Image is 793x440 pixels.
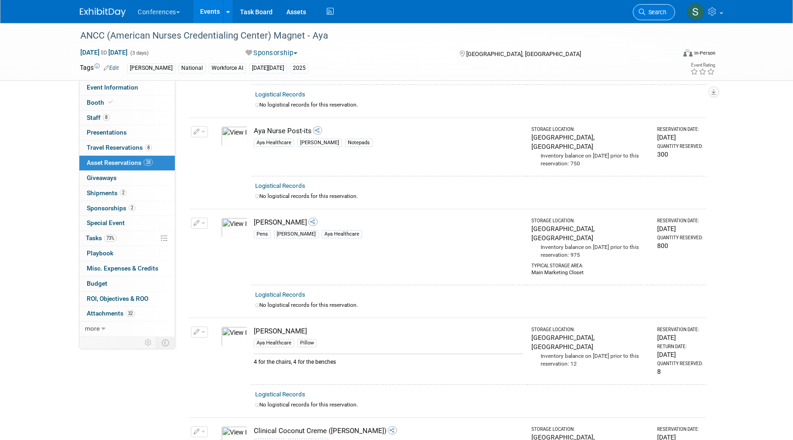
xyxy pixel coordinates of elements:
[255,91,305,98] a: Logistical Records
[657,133,703,142] div: [DATE]
[687,3,704,21] img: Sophie Buffo
[103,114,110,121] span: 8
[531,224,649,243] div: [GEOGRAPHIC_DATA], [GEOGRAPHIC_DATA]
[79,201,175,216] a: Sponsorships2
[531,327,649,333] div: Storage Location:
[531,218,649,224] div: Storage Location:
[242,48,301,58] button: Sponsorship
[79,141,175,155] a: Travel Reservations8
[657,350,703,359] div: [DATE]
[79,292,175,306] a: ROI, Objectives & ROO
[221,218,248,238] img: View Images
[531,151,649,168] div: Inventory balance on [DATE] prior to this reservation: 750
[85,325,100,332] span: more
[87,249,113,257] span: Playbook
[683,49,692,56] img: Format-Inperson.png
[297,139,342,147] div: [PERSON_NAME]
[274,230,318,238] div: [PERSON_NAME]
[249,63,287,73] div: [DATE][DATE]
[254,230,271,238] div: Pens
[144,159,153,166] span: 28
[531,269,649,276] div: Main Marketing Closet
[80,63,119,73] td: Tags
[531,126,649,133] div: Storage Location:
[255,401,703,409] div: No logistical records for this reservation.
[657,367,703,376] div: 8
[657,344,703,350] div: Return Date:
[77,28,661,44] div: ANCC (American Nurses Credentialing Center) Magnet - Aya
[657,361,703,367] div: Quantity Reserved:
[466,51,581,57] span: [GEOGRAPHIC_DATA], [GEOGRAPHIC_DATA]
[79,125,175,140] a: Presentations
[79,246,175,261] a: Playbook
[254,327,523,336] div: [PERSON_NAME]
[531,243,649,259] div: Inventory balance on [DATE] prior to this reservation: 975
[145,144,152,151] span: 8
[104,65,119,71] a: Edit
[221,327,248,347] img: View Images
[254,126,523,136] div: Aya Nurse Post-its
[87,265,158,272] span: Misc. Expenses & Credits
[531,351,649,368] div: Inventory balance on [DATE] prior to this reservation: 12
[87,310,135,317] span: Attachments
[87,280,107,287] span: Budget
[645,9,666,16] span: Search
[657,327,703,333] div: Reservation Date:
[531,133,649,151] div: [GEOGRAPHIC_DATA], [GEOGRAPHIC_DATA]
[87,204,135,212] span: Sponsorships
[621,48,715,62] div: Event Format
[87,144,152,151] span: Travel Reservations
[531,259,649,269] div: Typical Storage Area:
[79,186,175,201] a: Shipments2
[254,218,523,227] div: [PERSON_NAME]
[79,111,175,125] a: Staff8
[255,192,703,200] div: No logistical records for this reservation.
[255,182,305,189] a: Logistical Records
[657,224,703,233] div: [DATE]
[254,354,523,366] div: 4 for the chairs, 4 for the benches
[690,63,715,68] div: Event Rating
[531,426,649,433] div: Storage Location:
[80,48,128,56] span: [DATE] [DATE]
[79,156,175,170] a: Asset Reservations28
[254,139,294,147] div: Aya Healthcare
[657,426,703,433] div: Reservation Date:
[100,49,108,56] span: to
[179,63,206,73] div: National
[209,63,246,73] div: Workforce AI
[297,339,317,347] div: Pillow
[255,291,305,298] a: Logistical Records
[290,63,308,73] div: 2025
[104,235,117,242] span: 73%
[345,139,373,147] div: Notepads
[79,322,175,336] a: more
[79,276,175,291] a: Budget
[322,230,362,238] div: Aya Healthcare
[657,218,703,224] div: Reservation Date:
[129,50,149,56] span: (3 days)
[120,189,127,196] span: 2
[79,216,175,231] a: Special Event
[79,80,175,95] a: Event Information
[79,306,175,321] a: Attachments32
[87,159,153,166] span: Asset Reservations
[657,143,703,150] div: Quantity Reserved:
[255,301,703,309] div: No logistical records for this reservation.
[86,234,117,242] span: Tasks
[79,96,175,110] a: Booth
[657,150,703,159] div: 300
[87,189,127,197] span: Shipments
[531,333,649,351] div: [GEOGRAPHIC_DATA], [GEOGRAPHIC_DATA]
[127,63,175,73] div: [PERSON_NAME]
[255,391,305,398] a: Logistical Records
[79,231,175,246] a: Tasks73%
[657,126,703,133] div: Reservation Date:
[126,310,135,317] span: 32
[128,204,135,211] span: 2
[255,101,703,109] div: No logistical records for this reservation.
[79,171,175,186] a: Giveaways
[254,339,294,347] div: Aya Healthcare
[79,261,175,276] a: Misc. Expenses & Credits
[87,114,110,121] span: Staff
[87,84,138,91] span: Event Information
